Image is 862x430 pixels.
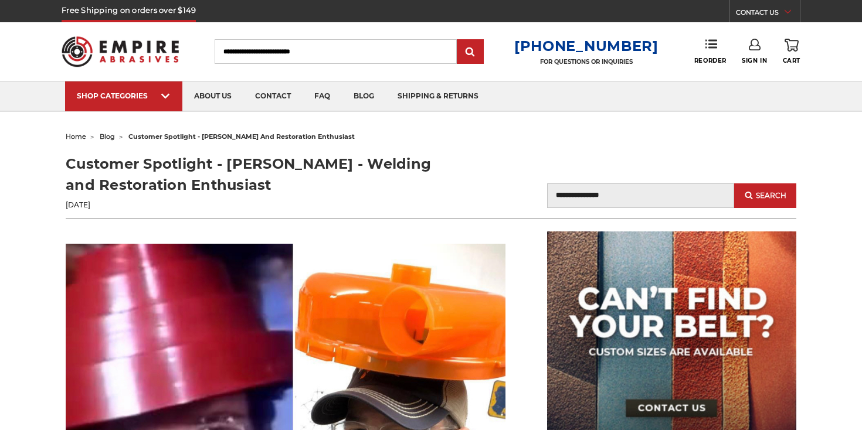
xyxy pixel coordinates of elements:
[243,81,303,111] a: contact
[514,37,659,54] a: [PHONE_NUMBER]
[77,91,171,100] div: SHOP CATEGORIES
[742,57,767,64] span: Sign In
[342,81,386,111] a: blog
[386,81,490,111] a: shipping & returns
[514,58,659,66] p: FOR QUESTIONS OR INQUIRIES
[694,57,727,64] span: Reorder
[66,153,431,196] h1: Customer Spotlight - [PERSON_NAME] - Welding and Restoration Enthusiast
[66,132,86,141] a: home
[783,39,800,64] a: Cart
[783,57,800,64] span: Cart
[182,81,243,111] a: about us
[694,39,727,64] a: Reorder
[100,132,115,141] a: blog
[62,29,179,74] img: Empire Abrasives
[459,40,482,64] input: Submit
[66,200,431,210] p: [DATE]
[756,192,786,200] span: Search
[736,6,800,22] a: CONTACT US
[303,81,342,111] a: faq
[734,183,796,208] button: Search
[128,132,355,141] span: customer spotlight - [PERSON_NAME] and restoration enthusiast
